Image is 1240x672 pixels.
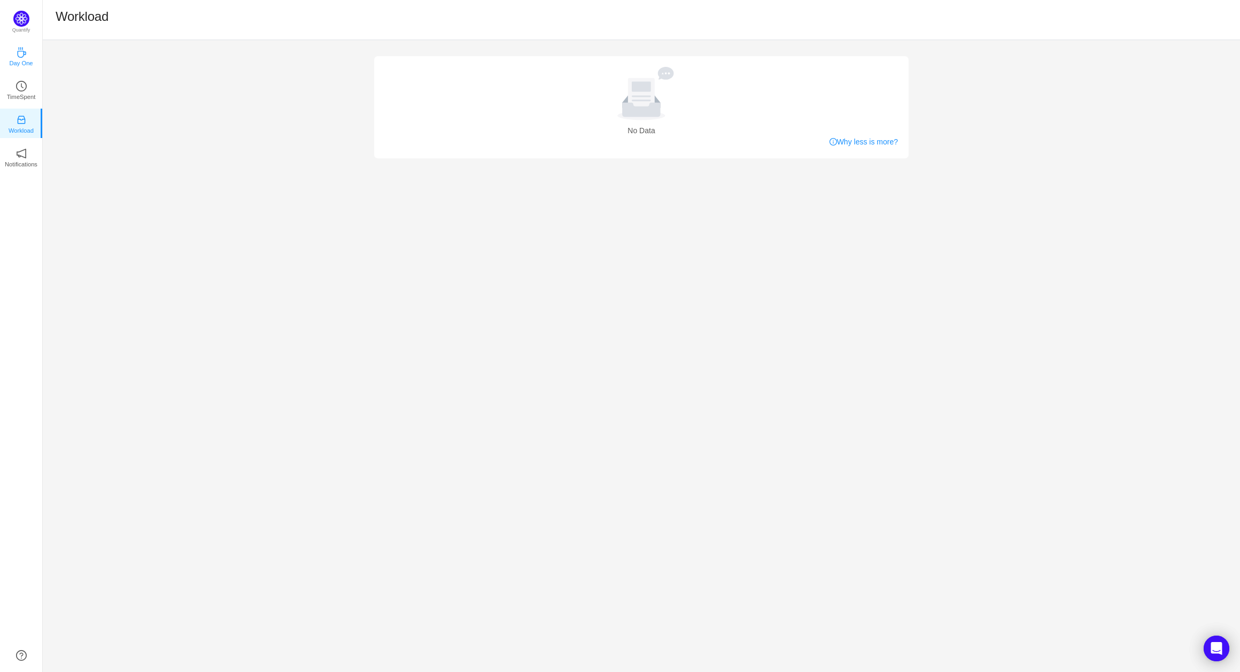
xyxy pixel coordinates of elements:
[830,138,837,146] i: icon: info-circle
[389,125,894,136] p: No Data
[16,81,27,91] i: icon: clock-circle
[16,47,27,58] i: icon: coffee
[16,151,27,162] a: icon: notificationNotifications
[12,27,30,34] p: Quantify
[7,92,36,102] p: TimeSpent
[16,50,27,61] a: icon: coffeeDay One
[16,650,27,661] a: icon: question-circle
[16,114,27,125] i: icon: inbox
[16,148,27,159] i: icon: notification
[9,58,33,68] p: Day One
[16,118,27,128] a: icon: inboxWorkload
[56,9,108,25] h1: Workload
[830,136,898,148] a: Why less is more?
[9,126,34,135] p: Workload
[13,11,29,27] img: Quantify
[5,159,37,169] p: Notifications
[16,84,27,95] a: icon: clock-circleTimeSpent
[1204,636,1229,661] div: Open Intercom Messenger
